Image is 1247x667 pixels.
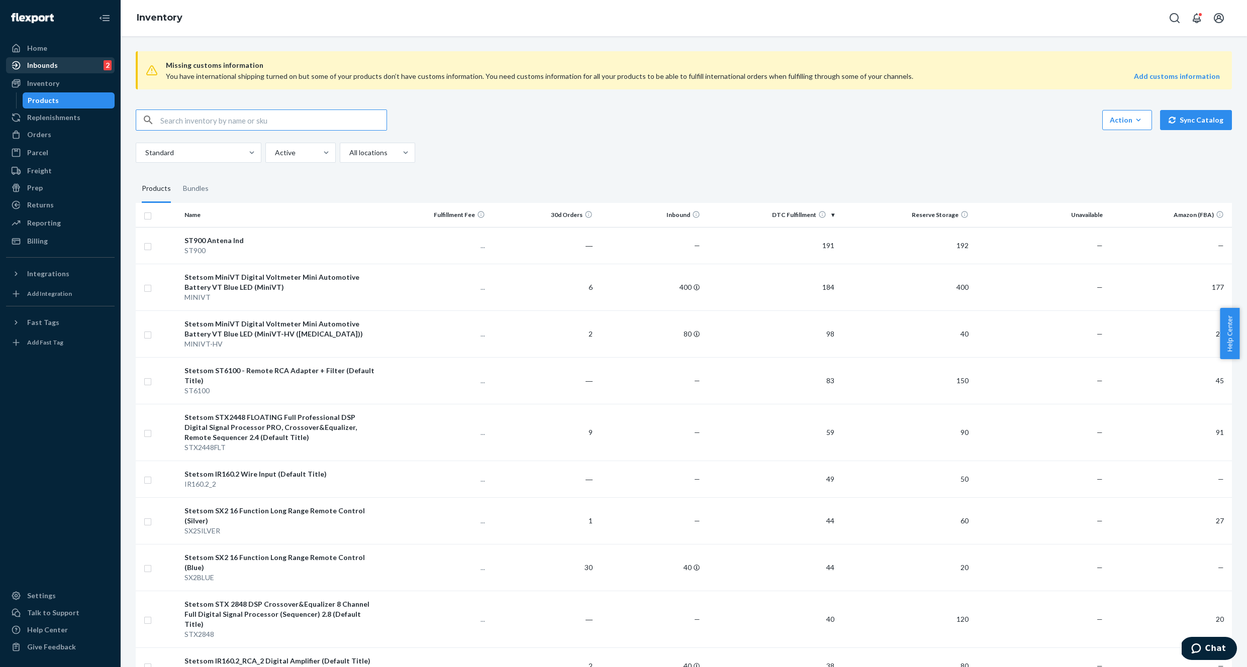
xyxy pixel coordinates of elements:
[142,175,171,203] div: Products
[1102,110,1152,130] button: Action
[704,404,838,461] td: 59
[27,183,43,193] div: Prep
[6,605,115,621] button: Talk to Support
[27,113,80,123] div: Replenishments
[597,544,704,591] td: 40
[1182,637,1237,662] iframe: Opens a widget where you can chat to one of our agents
[27,591,56,601] div: Settings
[838,310,973,357] td: 40
[838,404,973,461] td: 90
[386,563,486,573] p: ...
[838,544,973,591] td: 20
[1187,8,1207,28] button: Open notifications
[6,622,115,638] a: Help Center
[6,163,115,179] a: Freight
[27,317,59,327] div: Fast Tags
[704,227,838,264] td: 191
[166,59,1220,71] span: Missing customs information
[386,516,486,526] p: ...
[104,60,112,70] div: 2
[184,366,378,386] div: Stetsom ST6100 - Remote RCA Adapter + Filter (Default Title)
[27,166,52,176] div: Freight
[6,314,115,330] button: Fast Tags
[1097,563,1103,572] span: —
[386,282,486,292] p: ...
[1134,72,1220,80] strong: Add customs information
[838,203,973,227] th: Reserve Storage
[1218,475,1224,483] span: —
[27,78,59,88] div: Inventory
[6,639,115,655] button: Give Feedback
[6,215,115,231] a: Reporting
[1220,308,1239,359] button: Help Center
[184,246,378,256] div: ST900
[27,130,51,140] div: Orders
[27,148,48,158] div: Parcel
[1097,475,1103,483] span: —
[489,544,597,591] td: 30
[27,236,48,246] div: Billing
[6,335,115,351] a: Add Fast Tag
[1165,8,1185,28] button: Open Search Box
[6,40,115,56] a: Home
[184,629,378,639] div: STX2848
[6,75,115,91] a: Inventory
[704,203,838,227] th: DTC Fulfillment
[6,286,115,302] a: Add Integration
[489,310,597,357] td: 2
[6,180,115,196] a: Prep
[6,127,115,143] a: Orders
[597,264,704,310] td: 400
[184,469,378,479] div: Stetsom IR160.2 Wire Input (Default Title)
[1097,376,1103,385] span: —
[386,427,486,437] p: ...
[1107,497,1232,544] td: 27
[973,203,1107,227] th: Unavailable
[704,497,838,544] td: 44
[184,292,378,302] div: MINIVT
[489,203,597,227] th: 30d Orders
[386,376,486,386] p: ...
[838,227,973,264] td: 192
[184,339,378,349] div: MINIVT-HV
[597,203,704,227] th: Inbound
[27,625,68,635] div: Help Center
[184,272,378,292] div: Stetsom MiniVT Digital Voltmeter Mini Automotive Battery VT Blue LED (MiniVT)
[11,13,54,23] img: Flexport logo
[489,591,597,647] td: ―
[1107,203,1232,227] th: Amazon (FBA)
[184,319,378,339] div: Stetsom MiniVT Digital Voltmeter Mini Automotive Battery VT Blue LED (MiniVT-HV ([MEDICAL_DATA]))
[184,442,378,453] div: STX2448FLT
[1218,563,1224,572] span: —
[6,233,115,249] a: Billing
[704,591,838,647] td: 40
[6,588,115,604] a: Settings
[184,573,378,583] div: SX2BLUE
[1218,241,1224,250] span: —
[184,599,378,629] div: Stetsom STX 2848 DSP Crossover&Equalizer 8 Channel Full Digital Signal Processor (Sequencer) 2.8 ...
[348,148,349,158] input: All locations
[6,57,115,73] a: Inbounds2
[27,218,61,228] div: Reporting
[1097,428,1103,436] span: —
[274,148,275,158] input: Active
[1107,404,1232,461] td: 91
[1134,71,1220,81] a: Add customs information
[1107,310,1232,357] td: 21
[694,376,700,385] span: —
[694,516,700,525] span: —
[489,227,597,264] td: ―
[694,241,700,250] span: —
[838,264,973,310] td: 400
[1160,110,1232,130] button: Sync Catalog
[28,95,59,105] div: Products
[1097,615,1103,623] span: —
[27,60,58,70] div: Inbounds
[6,145,115,161] a: Parcel
[704,544,838,591] td: 44
[27,289,72,298] div: Add Integration
[184,506,378,526] div: Stetsom SX2 16 Function Long Range Remote Control (Silver)
[704,264,838,310] td: 184
[1097,283,1103,291] span: —
[386,329,486,339] p: ...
